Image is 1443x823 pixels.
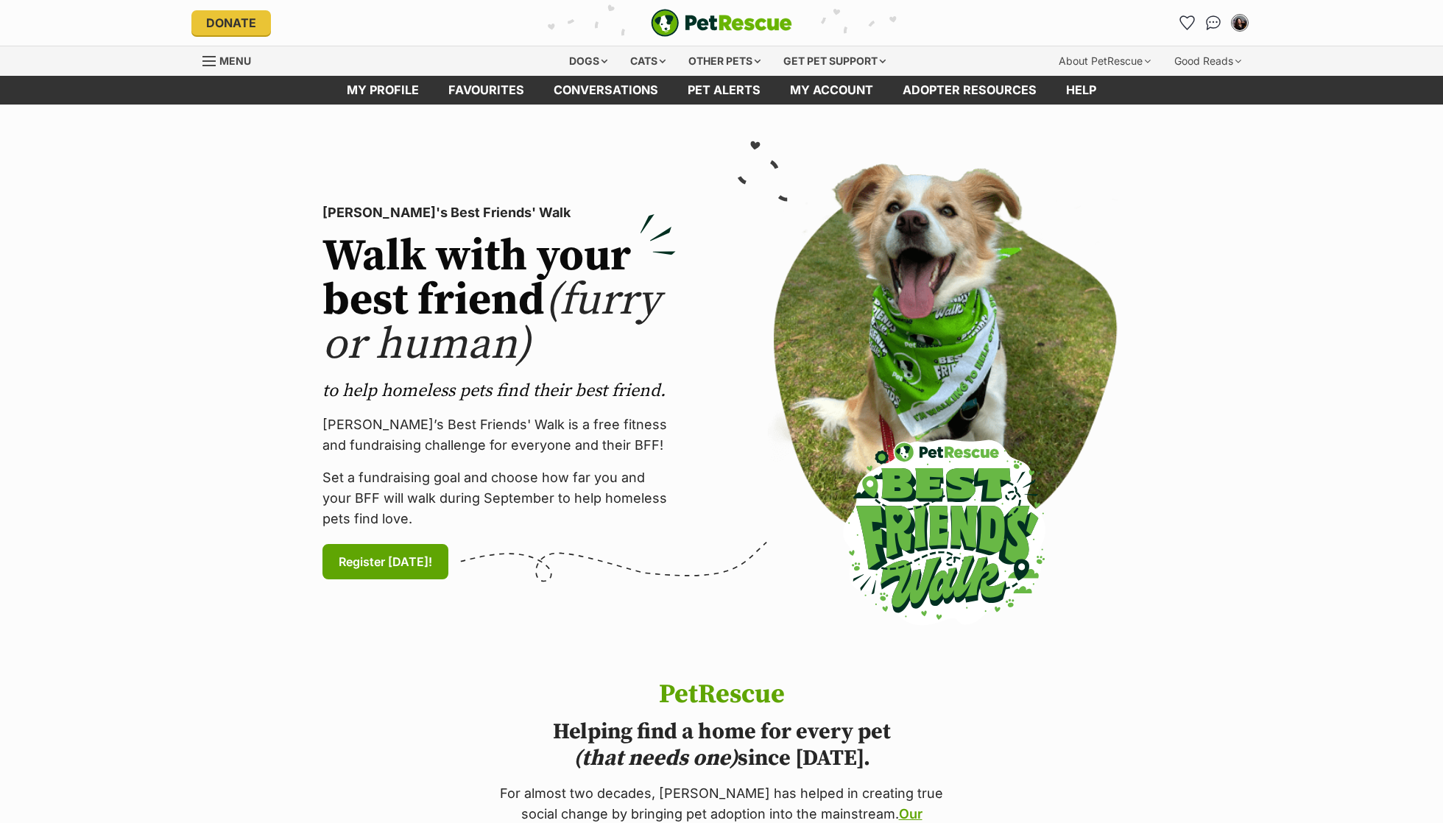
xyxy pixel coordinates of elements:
[322,379,676,403] p: to help homeless pets find their best friend.
[574,744,738,772] i: (that needs one)
[1202,11,1225,35] a: Conversations
[202,46,261,73] a: Menu
[322,273,660,372] span: (furry or human)
[191,10,271,35] a: Donate
[322,414,676,456] p: [PERSON_NAME]’s Best Friends' Walk is a free fitness and fundraising challenge for everyone and t...
[773,46,896,76] div: Get pet support
[1051,76,1111,105] a: Help
[651,9,792,37] img: logo-e224e6f780fb5917bec1dbf3a21bbac754714ae5b6737aabdf751b685950b380.svg
[434,76,539,105] a: Favourites
[620,46,676,76] div: Cats
[775,76,888,105] a: My account
[219,54,251,67] span: Menu
[1232,15,1247,30] img: Duong Do (Freya) profile pic
[322,467,676,529] p: Set a fundraising goal and choose how far you and your BFF will walk during September to help hom...
[495,718,948,771] h2: Helping find a home for every pet since [DATE].
[1048,46,1161,76] div: About PetRescue
[673,76,775,105] a: Pet alerts
[322,235,676,367] h2: Walk with your best friend
[678,46,771,76] div: Other pets
[1164,46,1252,76] div: Good Reads
[559,46,618,76] div: Dogs
[1175,11,1199,35] a: Favourites
[495,680,948,710] h1: PetRescue
[322,202,676,223] p: [PERSON_NAME]'s Best Friends' Walk
[651,9,792,37] a: PetRescue
[1228,11,1252,35] button: My account
[888,76,1051,105] a: Adopter resources
[1206,15,1221,30] img: chat-41dd97257d64d25036548639549fe6c8038ab92f7586957e7f3b1b290dea8141.svg
[339,553,432,571] span: Register [DATE]!
[1175,11,1252,35] ul: Account quick links
[332,76,434,105] a: My profile
[539,76,673,105] a: conversations
[322,544,448,579] a: Register [DATE]!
